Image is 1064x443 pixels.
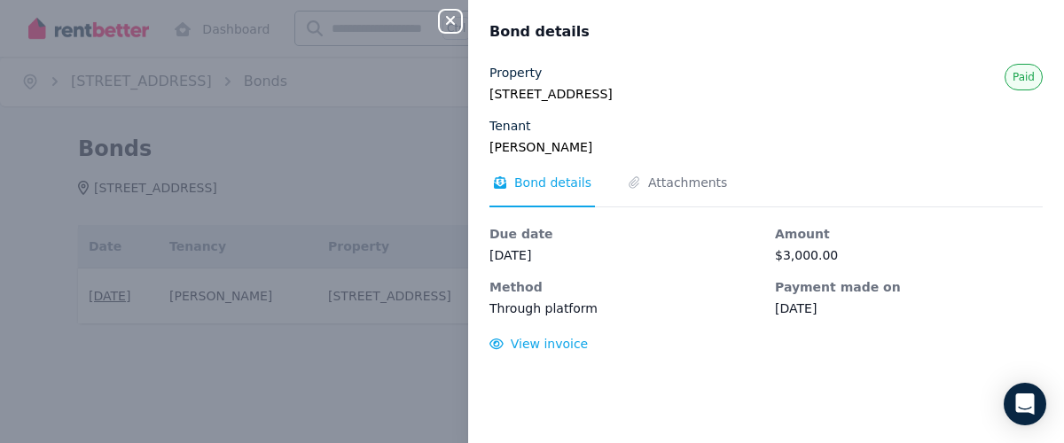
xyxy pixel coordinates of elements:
label: Property [489,64,542,82]
dd: $3,000.00 [775,246,1043,264]
dt: Due date [489,225,757,243]
span: View invoice [511,337,589,351]
span: Attachments [648,174,727,191]
button: View invoice [489,335,588,353]
dd: Through platform [489,299,757,317]
span: Bond details [514,174,591,191]
dt: Method [489,278,757,296]
dt: Amount [775,225,1043,243]
nav: Tabs [489,174,1043,207]
legend: [STREET_ADDRESS] [489,85,1043,103]
span: Bond details [489,21,590,43]
dd: [DATE] [775,299,1043,317]
label: Tenant [489,117,531,135]
legend: [PERSON_NAME] [489,138,1043,156]
dd: [DATE] [489,246,757,264]
span: Paid [1013,70,1035,84]
dt: Payment made on [775,278,1043,296]
div: Open Intercom Messenger [1004,383,1046,425]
